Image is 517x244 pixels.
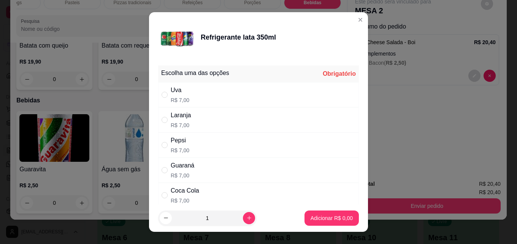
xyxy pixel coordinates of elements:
[171,147,189,154] p: R$ 7,00
[160,212,172,224] button: decrease-product-quantity
[201,32,276,43] div: Refrigerante lata 350ml
[311,214,353,222] p: Adicionar R$ 0,00
[171,186,199,195] div: Coca Cola
[161,69,229,78] div: Escolha uma das opções
[304,211,359,226] button: Adicionar R$ 0,00
[243,212,255,224] button: increase-product-quantity
[323,69,356,78] div: Obrigatório
[171,172,194,179] p: R$ 7,00
[171,121,191,129] p: R$ 7,00
[158,18,196,56] img: product-image
[171,86,189,95] div: Uva
[171,136,189,145] div: Pepsi
[171,197,199,204] p: R$ 7,00
[354,14,366,26] button: Close
[171,161,194,170] div: Guaraná
[171,111,191,120] div: Laranja
[171,96,189,104] p: R$ 7,00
